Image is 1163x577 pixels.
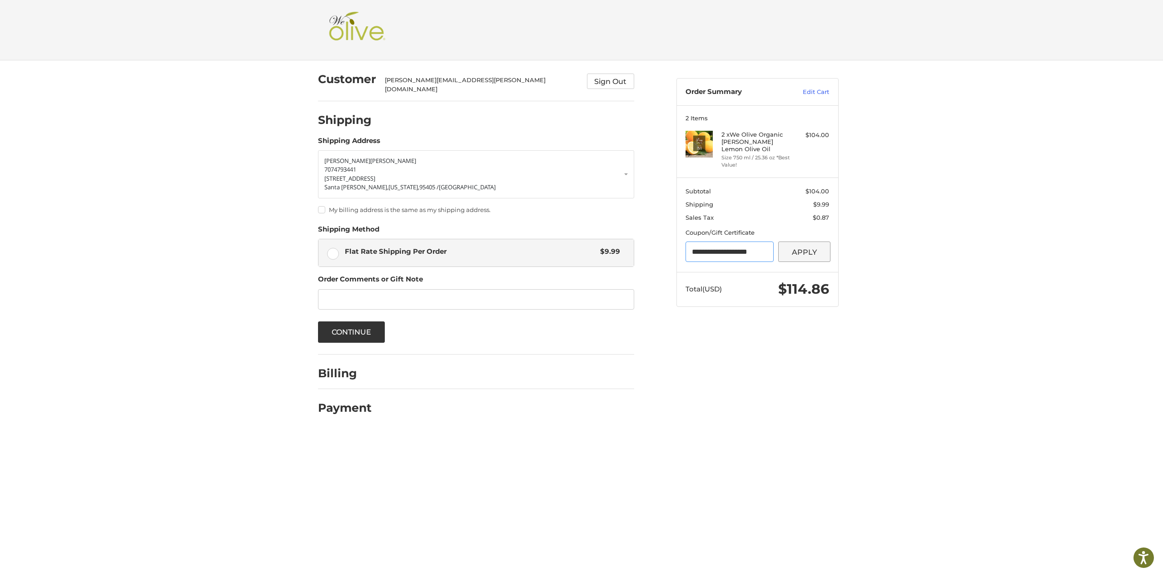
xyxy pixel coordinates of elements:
h2: Customer [318,72,376,86]
h3: 2 Items [686,114,829,122]
p: We're away right now. Please check back later! [13,14,103,21]
button: Apply [778,242,831,262]
button: Open LiveChat chat widget [104,12,115,23]
div: $104.00 [793,131,829,140]
span: $9.99 [596,247,621,257]
input: Gift Certificate or Coupon Code [686,242,774,262]
button: Continue [318,321,385,343]
span: [GEOGRAPHIC_DATA] [439,183,496,191]
button: Sign Out [587,74,634,89]
h2: Shipping [318,113,372,127]
a: Edit Cart [783,88,829,97]
span: Subtotal [686,187,711,195]
span: $9.99 [813,201,829,208]
legend: Shipping Method [318,224,379,239]
span: 7074793441 [324,165,356,173]
h2: Payment [318,401,372,415]
span: [STREET_ADDRESS] [324,174,375,182]
span: $0.87 [813,214,829,221]
div: [PERSON_NAME][EMAIL_ADDRESS][PERSON_NAME][DOMAIN_NAME] [385,76,578,94]
span: 95405 / [419,183,439,191]
span: Sales Tax [686,214,714,221]
span: [US_STATE], [388,183,419,191]
img: Shop We Olive [327,12,388,48]
span: [PERSON_NAME] [324,157,370,165]
legend: Order Comments [318,274,423,289]
h4: 2 x We Olive Organic [PERSON_NAME] Lemon Olive Oil [721,131,791,153]
span: $114.86 [778,281,829,297]
span: Total (USD) [686,285,722,293]
h2: Billing [318,366,371,380]
legend: Shipping Address [318,136,380,150]
span: [PERSON_NAME] [370,157,416,165]
label: My billing address is the same as my shipping address. [318,206,634,213]
span: Shipping [686,201,713,208]
li: Size 750 ml / 25.36 oz *Best Value! [721,154,791,169]
span: Flat Rate Shipping Per Order [345,247,596,257]
span: $104.00 [805,187,829,195]
div: Coupon/Gift Certificate [686,228,829,237]
h3: Order Summary [686,88,783,97]
a: Enter or select a different address [318,150,634,198]
span: Santa [PERSON_NAME], [324,183,388,191]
